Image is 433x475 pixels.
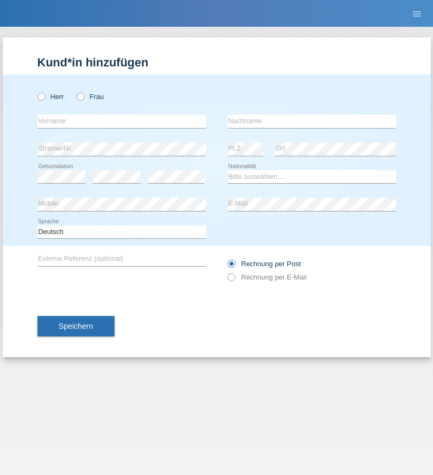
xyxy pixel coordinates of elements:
[37,93,44,100] input: Herr
[37,56,396,69] h1: Kund*in hinzufügen
[227,273,307,281] label: Rechnung per E-Mail
[37,93,64,101] label: Herr
[77,93,104,101] label: Frau
[227,260,234,273] input: Rechnung per Post
[227,260,301,268] label: Rechnung per Post
[406,10,428,17] a: menu
[59,322,93,330] span: Speichern
[412,9,422,19] i: menu
[37,316,115,336] button: Speichern
[77,93,83,100] input: Frau
[227,273,234,286] input: Rechnung per E-Mail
